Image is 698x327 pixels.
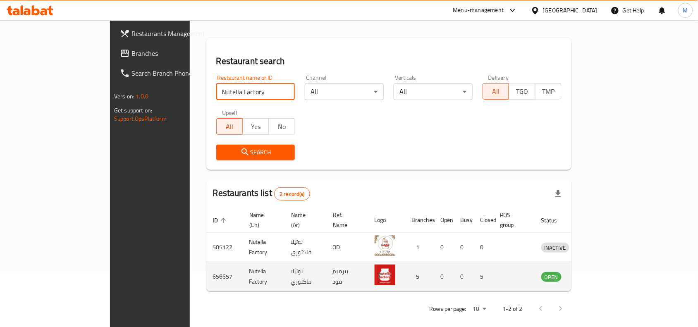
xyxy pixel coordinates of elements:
[206,208,608,291] table: enhanced table
[216,145,295,160] button: Search
[326,233,368,262] td: OD
[131,48,220,58] span: Branches
[368,208,405,233] th: Logo
[223,147,289,158] span: Search
[272,121,292,133] span: No
[136,91,148,102] span: 1.0.0
[114,105,152,116] span: Get support on:
[454,233,474,262] td: 0
[213,187,310,200] h2: Restaurants list
[284,233,326,262] td: نوتيلا فاكتوري
[375,265,395,285] img: Nutella Factory
[539,86,558,98] span: TMP
[114,91,134,102] span: Version:
[216,84,295,100] input: Search for restaurant name or ID..
[333,210,358,230] span: Ref. Name
[222,110,237,116] label: Upsell
[405,262,434,291] td: 5
[488,75,509,81] label: Delivery
[470,303,490,315] div: Rows per page:
[483,83,509,100] button: All
[509,83,535,100] button: TGO
[284,262,326,291] td: نوتيلا فاكتوري
[429,304,466,314] p: Rows per page:
[500,210,525,230] span: POS group
[114,113,167,124] a: Support.OpsPlatform
[434,233,454,262] td: 0
[213,215,229,225] span: ID
[405,233,434,262] td: 1
[474,208,494,233] th: Closed
[486,86,506,98] span: All
[434,262,454,291] td: 0
[246,121,265,133] span: Yes
[543,6,598,15] div: [GEOGRAPHIC_DATA]
[243,233,284,262] td: Nutella Factory
[548,184,568,204] div: Export file
[541,243,569,253] span: INACTIVE
[405,208,434,233] th: Branches
[535,83,562,100] button: TMP
[541,215,568,225] span: Status
[683,6,688,15] span: M
[454,208,474,233] th: Busy
[113,63,227,83] a: Search Branch Phone
[291,210,316,230] span: Name (Ar)
[220,121,239,133] span: All
[394,84,473,100] div: All
[268,118,295,135] button: No
[242,118,269,135] button: Yes
[274,187,310,200] div: Total records count
[131,68,220,78] span: Search Branch Phone
[131,29,220,38] span: Restaurants Management
[512,86,532,98] span: TGO
[375,235,395,256] img: Nutella Factory
[541,272,562,282] span: OPEN
[326,262,368,291] td: بيرميم فود
[216,55,562,67] h2: Restaurant search
[305,84,384,100] div: All
[113,43,227,63] a: Branches
[474,233,494,262] td: 0
[113,24,227,43] a: Restaurants Management
[216,118,243,135] button: All
[503,304,523,314] p: 1-2 of 2
[206,8,288,21] h2: Menu management
[434,208,454,233] th: Open
[453,5,504,15] div: Menu-management
[249,210,275,230] span: Name (En)
[474,262,494,291] td: 5
[275,190,310,198] span: 2 record(s)
[454,262,474,291] td: 0
[243,262,284,291] td: Nutella Factory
